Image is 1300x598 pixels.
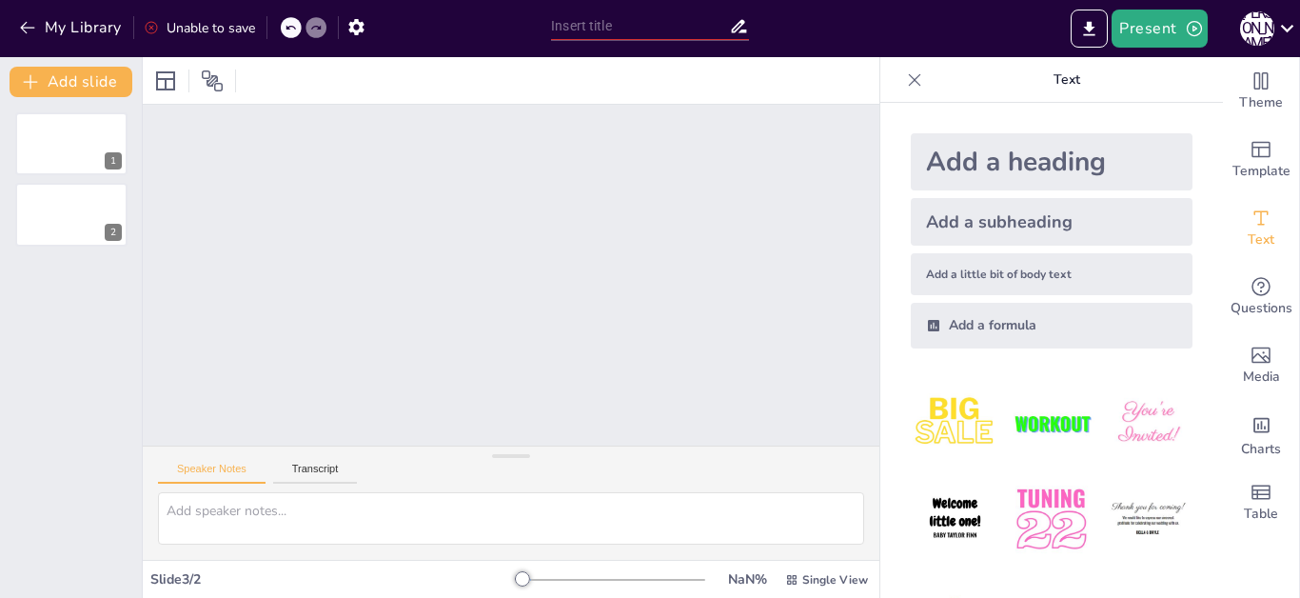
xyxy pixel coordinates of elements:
[105,152,122,169] div: 1
[1240,11,1274,46] div: [PERSON_NAME]
[911,303,1192,349] div: Add a formula
[144,19,255,37] div: Unable to save
[1007,379,1095,468] img: 2.jpeg
[158,463,266,484] button: Speaker Notes
[911,198,1192,246] div: Add a subheading
[930,57,1204,103] p: Text
[15,112,128,175] div: 1
[911,379,999,468] img: 1.jpeg
[1240,10,1274,48] button: [PERSON_NAME]
[1223,400,1299,468] div: Add charts and graphs
[911,475,999,564] img: 4.jpeg
[273,463,358,484] button: Transcript
[14,12,129,43] button: My Library
[724,570,770,588] div: NaN %
[1239,92,1283,113] span: Theme
[150,66,181,96] div: Layout
[1231,298,1292,319] span: Questions
[1223,194,1299,263] div: Add text boxes
[1223,263,1299,331] div: Get real-time input from your audience
[15,183,128,246] div: 2
[1223,331,1299,400] div: Add images, graphics, shapes or video
[802,572,868,588] span: Single View
[201,70,224,92] span: Position
[1223,57,1299,126] div: Change the overall theme
[1223,468,1299,537] div: Add a table
[10,67,132,97] button: Add slide
[911,253,1192,295] div: Add a little bit of body text
[551,12,729,40] input: Insert title
[1112,10,1207,48] button: Present
[1243,367,1280,388] span: Media
[1232,161,1290,182] span: Template
[1104,475,1192,564] img: 6.jpeg
[1244,504,1278,525] span: Table
[1248,229,1274,250] span: Text
[1071,10,1108,48] button: Export to PowerPoint
[911,133,1192,190] div: Add a heading
[1007,475,1095,564] img: 5.jpeg
[1223,126,1299,194] div: Add ready made slides
[105,224,122,241] div: 2
[1104,379,1192,468] img: 3.jpeg
[150,570,522,588] div: Slide 3 / 2
[1241,439,1281,460] span: Charts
